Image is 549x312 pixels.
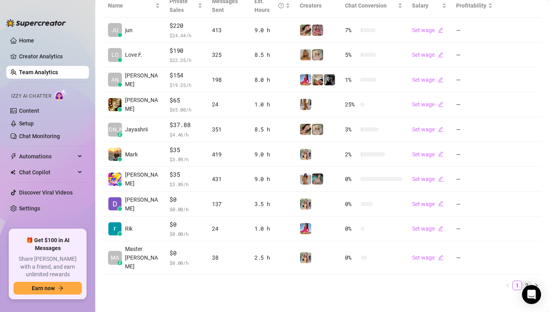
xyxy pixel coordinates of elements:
[451,18,497,43] td: —
[170,21,202,31] span: $220
[212,175,245,183] div: 431
[254,125,290,134] div: 8.5 h
[412,201,443,207] a: Set wageedit
[11,92,51,100] span: Izzy AI Chatter
[112,26,118,35] span: JU
[212,75,245,84] div: 198
[170,220,202,229] span: $0
[212,50,245,59] div: 325
[108,1,154,10] span: Name
[438,226,443,231] span: edit
[111,75,119,84] span: AN
[170,259,202,267] span: $ 0.00 /h
[212,26,245,35] div: 413
[503,281,512,290] li: Previous Page
[170,46,202,56] span: $190
[412,2,428,9] span: Salary
[522,285,541,304] div: Open Intercom Messenger
[412,176,443,182] a: Set wageedit
[58,285,64,291] span: arrow-right
[19,108,39,114] a: Content
[532,281,541,290] li: Next Page
[300,252,311,263] img: SilviaSage (VIP)
[412,151,443,158] a: Set wageedit
[125,50,142,59] span: Love F.
[54,89,67,101] img: AI Chatter
[254,100,290,109] div: 1.0 h
[312,49,323,60] img: Ellie (VIP)
[19,166,75,179] span: Chat Copilot
[170,31,202,39] span: $ 24.44 /h
[412,77,443,83] a: Set wageedit
[170,180,202,188] span: $ 3.89 /h
[94,125,136,134] span: [PERSON_NAME]
[345,100,358,109] span: 25 %
[438,151,443,157] span: edit
[412,52,443,58] a: Set wageedit
[345,2,387,9] span: Chat Conversion
[108,148,121,161] img: Mark
[6,19,66,27] img: logo-BBDzfeDw.svg
[125,170,160,188] span: [PERSON_NAME]
[125,245,160,271] span: Master [PERSON_NAME]
[451,43,497,68] td: —
[438,255,443,260] span: edit
[300,74,311,85] img: Maddie (VIP)
[19,205,40,212] a: Settings
[118,132,122,137] div: z
[300,149,311,160] img: SilviaSage (VIP)
[108,173,121,186] img: Juna
[312,74,323,85] img: Chloe (VIP)
[111,253,119,262] span: MA
[522,281,532,290] li: 2
[125,125,148,134] span: Jayashrii
[170,120,202,130] span: $37.88
[505,283,510,288] span: left
[438,77,443,83] span: edit
[212,200,245,208] div: 137
[312,25,323,36] img: Tabby (VIP)
[170,170,202,179] span: $35
[32,285,55,291] span: Earn now
[170,205,202,213] span: $ 0.00 /h
[13,255,82,279] span: Share [PERSON_NAME] with a friend, and earn unlimited rewards
[438,27,443,33] span: edit
[19,189,73,196] a: Discover Viral Videos
[212,125,245,134] div: 351
[125,71,160,89] span: [PERSON_NAME]
[118,260,122,265] div: z
[456,2,486,9] span: Profitability
[170,195,202,204] span: $0
[212,224,245,233] div: 24
[254,50,290,59] div: 8.5 h
[300,25,311,36] img: Mocha (VIP)
[451,117,497,142] td: —
[300,49,311,60] img: Jaz (VIP)
[438,201,443,206] span: edit
[438,127,443,132] span: edit
[412,101,443,108] a: Set wageedit
[451,241,497,274] td: —
[10,153,17,160] span: thunderbolt
[532,281,541,290] button: right
[300,198,311,210] img: SilviaSage (VIP)
[108,197,121,210] img: David Webb
[438,176,443,182] span: edit
[254,224,290,233] div: 1.0 h
[254,150,290,159] div: 9.0 h
[312,173,323,185] img: MJaee (VIP)
[254,253,290,262] div: 2.5 h
[451,217,497,242] td: —
[345,150,358,159] span: 2 %
[19,133,60,139] a: Chat Monitoring
[212,100,245,109] div: 24
[19,150,75,163] span: Automations
[125,195,160,213] span: [PERSON_NAME]
[312,124,323,135] img: Ellie (VIP)
[324,74,335,85] img: Kennedy (VIP)
[512,281,522,290] li: 1
[10,169,15,175] img: Chat Copilot
[170,71,202,80] span: $154
[13,237,82,252] span: 🎁 Get $100 in AI Messages
[451,167,497,192] td: —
